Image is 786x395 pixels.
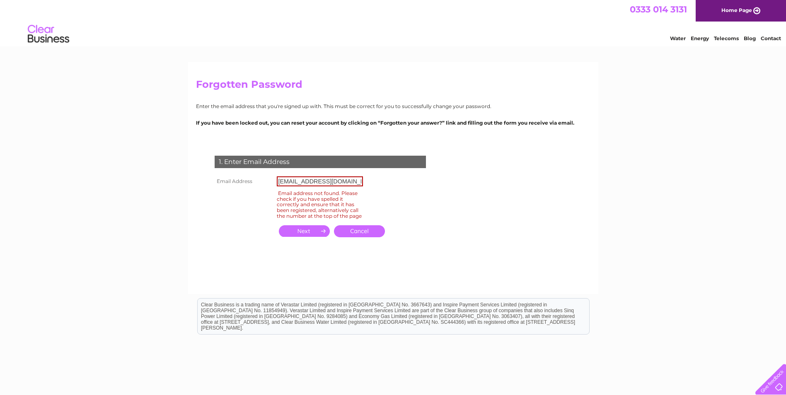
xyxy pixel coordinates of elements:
p: Enter the email address that you're signed up with. This must be correct for you to successfully ... [196,102,590,110]
a: Energy [691,35,709,41]
div: Email address not found. Please check if you have spelled it correctly and ensure that it has bee... [277,189,363,220]
a: Cancel [334,225,385,237]
a: 0333 014 3131 [630,4,687,14]
h2: Forgotten Password [196,79,590,94]
a: Water [670,35,686,41]
th: Email Address [213,174,275,188]
p: If you have been locked out, you can reset your account by clicking on “Forgotten your answer?” l... [196,119,590,127]
div: Clear Business is a trading name of Verastar Limited (registered in [GEOGRAPHIC_DATA] No. 3667643... [198,5,589,40]
a: Blog [744,35,756,41]
a: Contact [761,35,781,41]
div: 1. Enter Email Address [215,156,426,168]
a: Telecoms [714,35,739,41]
img: logo.png [27,22,70,47]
